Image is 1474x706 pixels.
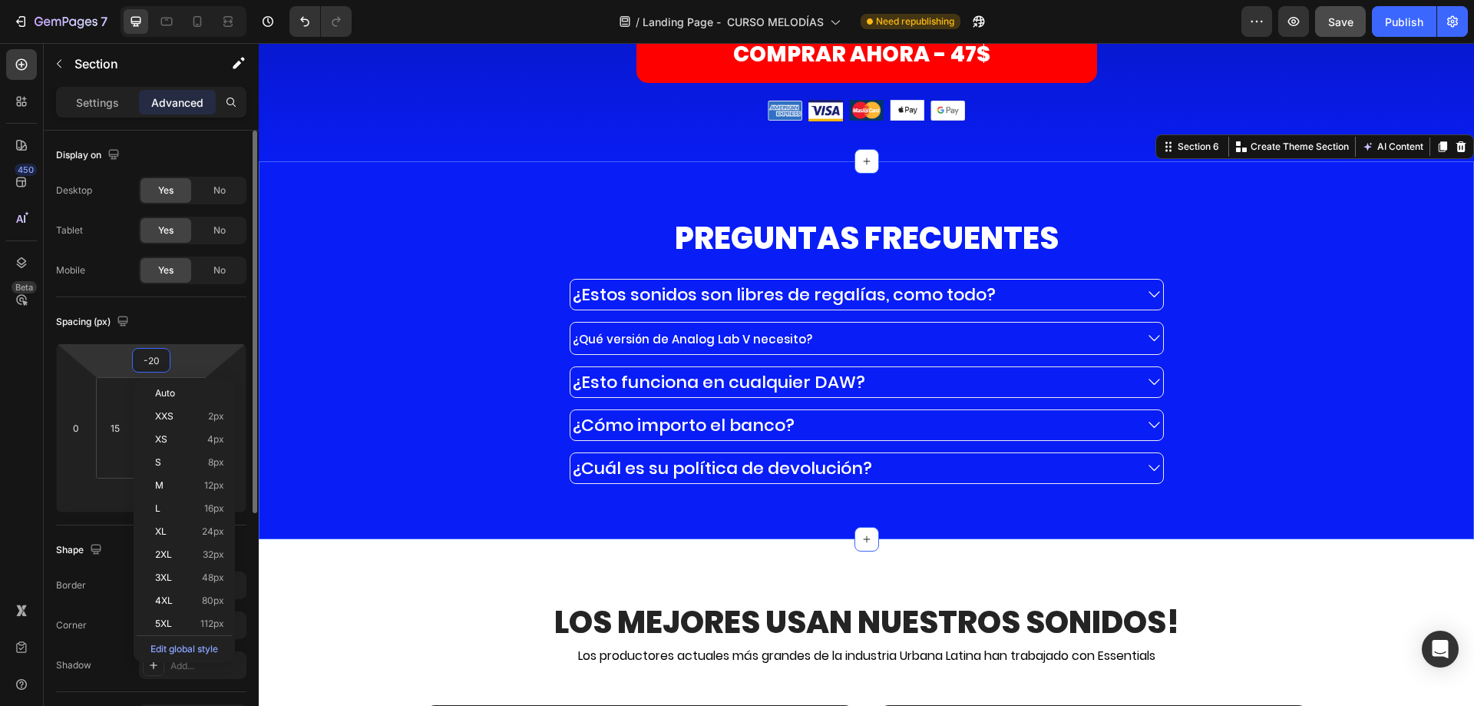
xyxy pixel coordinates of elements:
[203,549,224,560] span: 32px
[643,14,824,30] span: Landing Page - CURSO MELODÍAS
[155,595,173,606] span: 4XL
[155,388,175,399] span: Auto
[155,480,164,491] span: M
[631,57,666,78] img: gempages_432750572815254551-01b722e2-9e94-49d6-9814-728ab6f0b94a.png
[876,15,954,28] span: Need republishing
[170,659,243,673] div: Add...
[259,43,1474,706] iframe: Design area
[158,264,174,277] span: Yes
[56,224,83,237] div: Tablet
[213,184,226,197] span: No
[550,57,584,78] img: gempages_432750572815254551-4226727c-cce7-4e0d-bc80-04a8b6f81918.png
[202,572,224,583] span: 48px
[12,281,37,293] div: Beta
[213,224,226,237] span: No
[1100,94,1168,113] button: AI Content
[202,526,224,537] span: 24px
[314,326,606,352] p: ¿Esto funciona en cualquier DAW?
[56,145,123,166] div: Display on
[208,411,224,422] span: 2px
[314,413,613,438] p: ¿Cuál es su política de devolución?
[76,94,119,111] p: Settings
[204,503,224,514] span: 16px
[155,526,167,537] span: XL
[155,549,172,560] span: 2XL
[151,94,203,111] p: Advanced
[208,457,224,468] span: 8px
[155,618,172,629] span: 5XL
[509,58,544,78] img: gempages_432750572815254551-9570a35e-13db-413e-a6bb-8d35aa3b43f5.png
[158,184,174,197] span: Yes
[207,434,224,445] span: 4px
[204,480,224,491] span: 12px
[56,184,92,197] div: Desktop
[6,6,114,37] button: 7
[310,174,906,217] h2: PREGUNTAS FRECUENTES
[200,618,224,629] span: 112px
[202,595,224,606] span: 80px
[155,457,161,468] span: S
[314,370,536,395] p: ¿Cómo importo el banco?
[296,558,920,601] strong: Los mejores usan Nuestros Sonidos!
[56,312,132,333] div: Spacing (px)
[672,58,706,78] img: gempages_432750572815254551-cb42fbc4-4908-4b89-889c-e51aec2d784c.png
[15,164,37,176] div: 450
[1385,14,1423,30] div: Publish
[1328,15,1353,28] span: Save
[56,578,86,592] div: Border
[314,288,554,304] span: ¿Qué versión de Analog Lab V necesito?
[289,6,352,37] div: Undo/Redo
[314,239,737,264] p: ¿Estos sonidos son libres de regalías, como todo?
[136,349,167,372] input: -20
[158,224,174,237] span: Yes
[590,57,625,78] img: gempages_432750572815254551-bb860bb2-f1a9-4be1-968f-f6a3c69cbec7.png
[916,97,963,111] div: Section 6
[149,602,1067,625] p: Los productores actuales más grandes de la industria Urbana Latina han trabajado con Essentials
[636,14,640,30] span: /
[137,635,232,659] p: Edit global style
[56,264,85,277] div: Mobile
[155,572,172,583] span: 3XL
[56,658,91,672] div: Shadow
[155,503,160,514] span: L
[104,416,127,439] input: 15px
[1422,631,1459,668] div: Open Intercom Messenger
[1372,6,1436,37] button: Publish
[64,416,88,439] input: 0
[56,618,87,632] div: Corner
[56,540,105,561] div: Shape
[1315,6,1366,37] button: Save
[74,55,200,73] p: Section
[155,434,167,445] span: XS
[992,97,1090,111] p: Create Theme Section
[213,264,226,277] span: No
[155,411,174,422] span: XXS
[101,12,107,31] p: 7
